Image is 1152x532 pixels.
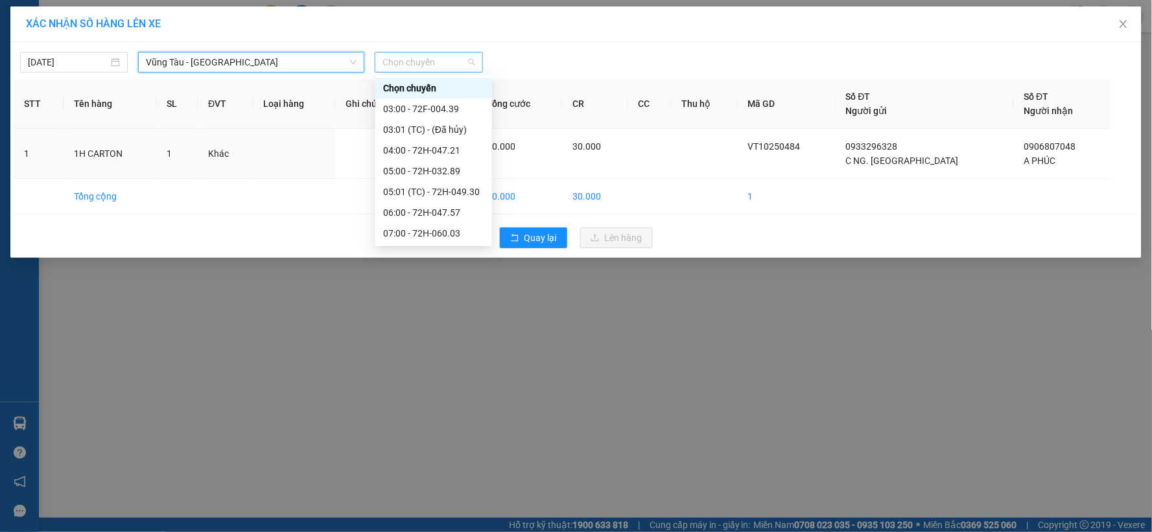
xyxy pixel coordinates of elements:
[253,79,336,129] th: Loại hàng
[383,143,484,157] div: 04:00 - 72H-047.21
[846,141,898,152] span: 0933296328
[846,91,871,102] span: Số ĐT
[198,79,253,129] th: ĐVT
[510,233,519,244] span: rollback
[375,78,492,98] div: Chọn chuyến
[156,79,198,129] th: SL
[146,52,357,72] span: Vũng Tàu - Sân Bay
[524,231,557,245] span: Quay lại
[1024,141,1076,152] span: 0906807048
[383,164,484,178] div: 05:00 - 72H-032.89
[383,205,484,220] div: 06:00 - 72H-047.57
[64,129,156,179] td: 1H CARTON
[1024,156,1056,166] span: A PHÚC
[562,79,628,129] th: CR
[500,227,567,248] button: rollbackQuay lại
[14,79,64,129] th: STT
[26,17,161,30] span: XÁC NHẬN SỐ HÀNG LÊN XE
[335,79,405,129] th: Ghi chú
[64,79,156,129] th: Tên hàng
[487,141,515,152] span: 30.000
[28,55,108,69] input: 14/10/2025
[167,148,172,159] span: 1
[562,179,628,214] td: 30.000
[580,227,653,248] button: uploadLên hàng
[1105,6,1142,43] button: Close
[628,79,672,129] th: CC
[1118,19,1129,29] span: close
[64,179,156,214] td: Tổng cộng
[383,226,484,240] div: 07:00 - 72H-060.03
[738,79,836,129] th: Mã GD
[382,52,475,72] span: Chọn chuyến
[383,102,484,116] div: 03:00 - 72F-004.39
[846,106,888,116] span: Người gửi
[846,156,959,166] span: C NG. [GEOGRAPHIC_DATA]
[383,81,484,95] div: Chọn chuyến
[476,179,562,214] td: 30.000
[349,58,357,66] span: down
[383,122,484,137] div: 03:01 (TC) - (Đã hủy)
[738,179,836,214] td: 1
[476,79,562,129] th: Tổng cước
[383,185,484,199] div: 05:01 (TC) - 72H-049.30
[198,129,253,179] td: Khác
[1024,106,1074,116] span: Người nhận
[14,129,64,179] td: 1
[572,141,601,152] span: 30.000
[748,141,801,152] span: VT10250484
[671,79,738,129] th: Thu hộ
[1024,91,1049,102] span: Số ĐT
